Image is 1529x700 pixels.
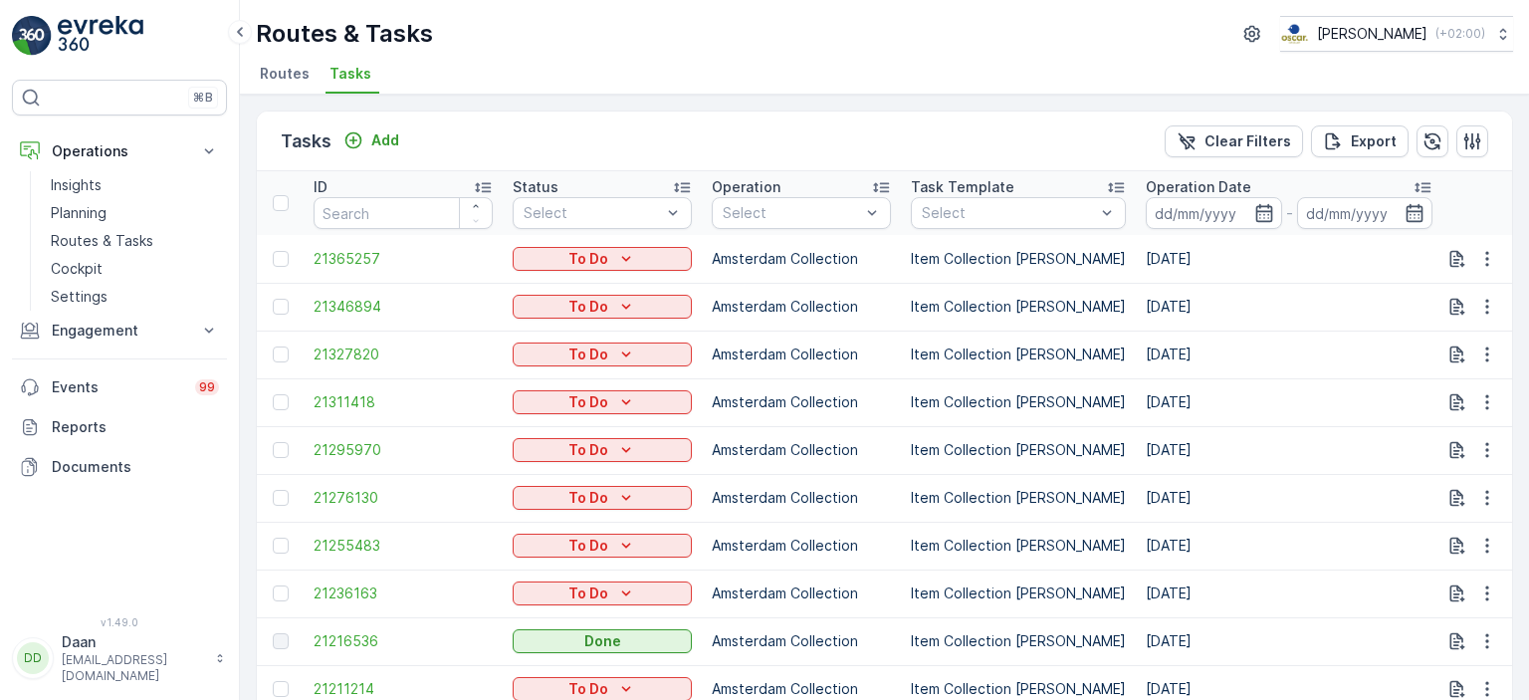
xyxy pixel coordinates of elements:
a: Documents [12,447,227,487]
td: [DATE] [1136,617,1442,665]
p: [PERSON_NAME] [1317,24,1427,44]
a: 21236163 [314,583,493,603]
p: [EMAIL_ADDRESS][DOMAIN_NAME] [62,652,205,684]
div: Toggle Row Selected [273,681,289,697]
p: Events [52,377,183,397]
td: [DATE] [1136,378,1442,426]
p: To Do [568,345,608,364]
td: [DATE] [1136,474,1442,522]
p: Routes & Tasks [51,231,153,251]
button: Done [513,629,692,653]
button: To Do [513,582,692,605]
p: 99 [199,379,215,395]
td: Item Collection [PERSON_NAME] [901,617,1136,665]
p: Task Template [911,177,1014,197]
td: [DATE] [1136,283,1442,331]
td: Amsterdam Collection [702,331,901,378]
button: To Do [513,247,692,271]
p: Documents [52,457,219,477]
button: [PERSON_NAME](+02:00) [1280,16,1513,52]
p: Settings [51,287,108,307]
p: To Do [568,297,608,317]
p: Insights [51,175,102,195]
div: Toggle Row Selected [273,299,289,315]
div: Toggle Row Selected [273,442,289,458]
button: Operations [12,131,227,171]
p: Export [1351,131,1397,151]
img: logo [12,16,52,56]
a: 21346894 [314,297,493,317]
p: Operation [712,177,780,197]
div: Toggle Row Selected [273,394,289,410]
div: DD [17,642,49,674]
div: Toggle Row Selected [273,347,289,362]
td: Item Collection [PERSON_NAME] [901,570,1136,617]
p: Planning [51,203,107,223]
a: Planning [43,199,227,227]
a: Routes & Tasks [43,227,227,255]
button: To Do [513,438,692,462]
img: basis-logo_rgb2x.png [1280,23,1309,45]
p: To Do [568,583,608,603]
button: Export [1311,125,1409,157]
button: Engagement [12,311,227,350]
button: To Do [513,486,692,510]
a: Cockpit [43,255,227,283]
span: 21295970 [314,440,493,460]
p: To Do [568,488,608,508]
td: [DATE] [1136,426,1442,474]
p: Daan [62,632,205,652]
p: ID [314,177,328,197]
p: Tasks [281,127,331,155]
div: Toggle Row Selected [273,585,289,601]
td: Amsterdam Collection [702,522,901,570]
span: 21365257 [314,249,493,269]
td: Item Collection [PERSON_NAME] [901,426,1136,474]
p: ⌘B [193,90,213,106]
td: Item Collection [PERSON_NAME] [901,378,1136,426]
td: Amsterdam Collection [702,570,901,617]
td: Amsterdam Collection [702,617,901,665]
p: To Do [568,440,608,460]
p: Select [922,203,1095,223]
a: Insights [43,171,227,199]
p: Routes & Tasks [256,18,433,50]
p: To Do [568,536,608,556]
p: To Do [568,392,608,412]
p: To Do [568,679,608,699]
td: Item Collection [PERSON_NAME] [901,331,1136,378]
a: 21211214 [314,679,493,699]
div: Toggle Row Selected [273,538,289,554]
a: 21327820 [314,345,493,364]
td: Amsterdam Collection [702,426,901,474]
a: Events99 [12,367,227,407]
button: DDDaan[EMAIL_ADDRESS][DOMAIN_NAME] [12,632,227,684]
a: Settings [43,283,227,311]
p: Done [584,631,621,651]
p: Add [371,130,399,150]
p: Select [723,203,860,223]
img: logo_light-DOdMpM7g.png [58,16,143,56]
p: Status [513,177,558,197]
span: Tasks [329,64,371,84]
p: Reports [52,417,219,437]
td: [DATE] [1136,570,1442,617]
td: Item Collection [PERSON_NAME] [901,235,1136,283]
a: Reports [12,407,227,447]
span: 21276130 [314,488,493,508]
input: dd/mm/yyyy [1146,197,1282,229]
a: 21216536 [314,631,493,651]
td: Item Collection [PERSON_NAME] [901,522,1136,570]
p: Select [524,203,661,223]
span: 21311418 [314,392,493,412]
td: Item Collection [PERSON_NAME] [901,283,1136,331]
button: Add [335,128,407,152]
td: [DATE] [1136,235,1442,283]
td: [DATE] [1136,522,1442,570]
td: Amsterdam Collection [702,283,901,331]
button: To Do [513,534,692,558]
